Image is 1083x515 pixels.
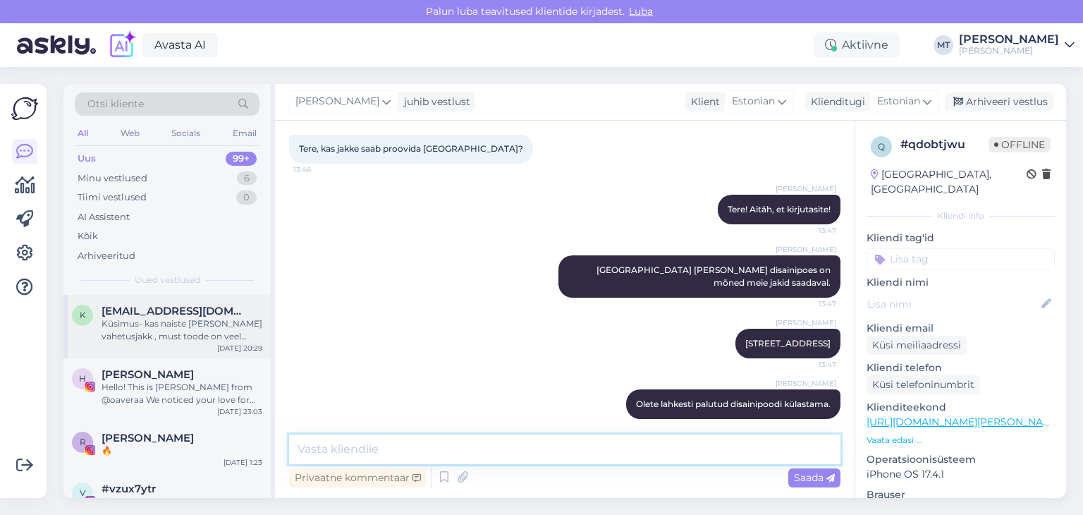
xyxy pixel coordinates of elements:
[107,30,137,60] img: explore-ai
[776,183,836,194] span: [PERSON_NAME]
[867,452,1055,467] p: Operatsioonisüsteem
[78,190,147,205] div: Tiimi vestlused
[102,483,156,495] span: #vzux7ytr
[867,248,1055,269] input: Lisa tag
[776,244,836,255] span: [PERSON_NAME]
[867,321,1055,336] p: Kliendi email
[867,231,1055,246] p: Kliendi tag'id
[217,406,262,417] div: [DATE] 23:03
[783,298,836,309] span: 13:47
[867,275,1055,290] p: Kliendi nimi
[80,437,86,447] span: R
[102,432,194,444] span: Romain Carrera
[87,97,144,111] span: Otsi kliente
[217,343,262,353] div: [DATE] 20:29
[102,444,262,457] div: 🔥
[78,249,135,263] div: Arhiveeritud
[867,296,1039,312] input: Lisa nimi
[237,171,257,186] div: 6
[805,95,865,109] div: Klienditugi
[867,400,1055,415] p: Klienditeekond
[625,5,657,18] span: Luba
[226,152,257,166] div: 99+
[636,399,831,409] span: Olete lahkesti palutud disainipoodi külastama.
[79,373,86,384] span: H
[102,368,194,381] span: Hannah Hawkins
[78,210,130,224] div: AI Assistent
[989,137,1051,152] span: Offline
[102,305,248,317] span: katri.karvanen.kk@gmail.com
[959,45,1059,56] div: [PERSON_NAME]
[814,32,900,58] div: Aktiivne
[776,378,836,389] span: [PERSON_NAME]
[728,204,831,214] span: Tere! Aitäh, et kirjutasite!
[783,420,836,430] span: 13:48
[867,487,1055,502] p: Brauser
[867,360,1055,375] p: Kliendi telefon
[80,310,86,320] span: k
[102,317,262,343] div: Küsimus- kas naiste [PERSON_NAME] vahetusjakk , must toode on veel millalgi lattu tagasi saabumas...
[732,94,775,109] span: Estonian
[867,336,967,355] div: Küsi meiliaadressi
[945,92,1053,111] div: Arhiveeri vestlus
[78,171,147,186] div: Minu vestlused
[783,225,836,236] span: 13:47
[934,35,953,55] div: MT
[877,94,920,109] span: Estonian
[867,375,980,394] div: Küsi telefoninumbrit
[398,95,470,109] div: juhib vestlust
[871,167,1027,197] div: [GEOGRAPHIC_DATA], [GEOGRAPHIC_DATA]
[102,381,262,406] div: Hello! This is [PERSON_NAME] from @oaveraa We noticed your love for hiking and outdoor life—your ...
[118,124,142,143] div: Web
[299,143,523,154] span: Tere, kas jakke saab proovida [GEOGRAPHIC_DATA]?
[169,124,203,143] div: Socials
[776,317,836,328] span: [PERSON_NAME]
[295,94,379,109] span: [PERSON_NAME]
[959,34,1059,45] div: [PERSON_NAME]
[867,467,1055,482] p: iPhone OS 17.4.1
[135,274,200,286] span: Uued vestlused
[75,124,91,143] div: All
[11,95,38,122] img: Askly Logo
[289,468,427,487] div: Privaatne kommentaar
[685,95,720,109] div: Klient
[959,34,1075,56] a: [PERSON_NAME][PERSON_NAME]
[745,338,831,349] span: [STREET_ADDRESS]
[794,471,835,484] span: Saada
[596,265,833,288] span: [GEOGRAPHIC_DATA] [PERSON_NAME] disainipoes on mõned meie jakid saadaval.
[142,33,218,57] a: Avasta AI
[80,487,85,498] span: v
[230,124,259,143] div: Email
[867,210,1055,222] div: Kliendi info
[900,136,989,153] div: # qdobtjwu
[878,141,885,152] span: q
[783,359,836,370] span: 13:47
[78,229,98,243] div: Kõik
[867,434,1055,447] p: Vaata edasi ...
[224,457,262,468] div: [DATE] 1:23
[236,190,257,205] div: 0
[293,164,346,175] span: 13:46
[867,416,1061,428] a: [URL][DOMAIN_NAME][PERSON_NAME]
[78,152,96,166] div: Uus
